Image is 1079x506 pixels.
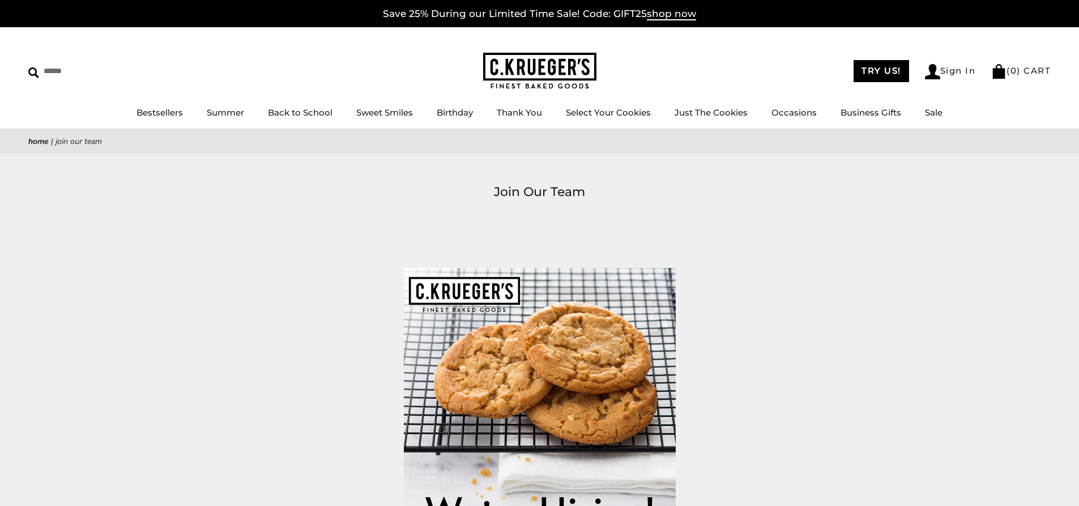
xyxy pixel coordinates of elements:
a: Occasions [771,107,817,118]
a: (0) CART [991,65,1051,76]
a: Sweet Smiles [356,107,413,118]
span: Join Our Team [56,136,102,147]
a: Summer [207,107,244,118]
span: 0 [1010,65,1017,76]
img: Account [925,64,940,79]
a: Sign In [925,64,976,79]
img: C.KRUEGER'S [483,53,596,90]
a: Thank You [497,107,542,118]
img: Bag [991,64,1007,79]
input: Search [28,62,163,80]
span: shop now [647,8,696,20]
span: | [51,136,53,147]
img: Search [28,67,39,78]
a: Save 25% During our Limited Time Sale! Code: GIFT25shop now [383,8,696,20]
a: Bestsellers [137,107,183,118]
a: Home [28,136,49,147]
nav: breadcrumbs [28,135,1051,148]
a: Select Your Cookies [566,107,651,118]
a: Just The Cookies [675,107,748,118]
a: TRY US! [854,60,909,82]
a: Business Gifts [841,107,901,118]
a: Back to School [268,107,332,118]
a: Birthday [437,107,473,118]
a: Sale [925,107,942,118]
